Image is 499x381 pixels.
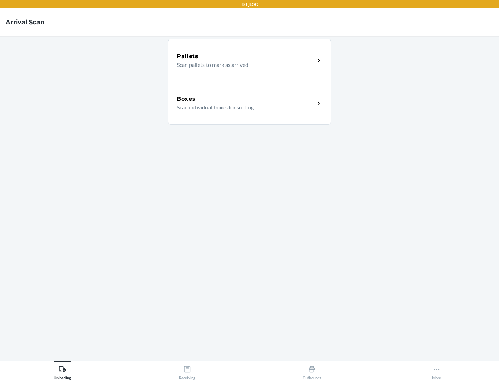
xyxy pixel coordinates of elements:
div: Unloading [54,363,71,380]
p: TST_LOG [241,1,258,8]
p: Scan individual boxes for sorting [177,103,309,112]
h5: Boxes [177,95,196,103]
div: More [432,363,441,380]
button: Outbounds [249,361,374,380]
button: More [374,361,499,380]
div: Receiving [179,363,195,380]
a: BoxesScan individual boxes for sorting [168,82,331,125]
h4: Arrival Scan [6,18,44,27]
button: Receiving [125,361,249,380]
p: Scan pallets to mark as arrived [177,61,309,69]
a: PalletsScan pallets to mark as arrived [168,39,331,82]
h5: Pallets [177,52,199,61]
div: Outbounds [303,363,321,380]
